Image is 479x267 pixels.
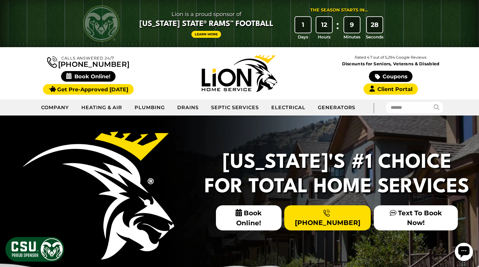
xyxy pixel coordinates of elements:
[201,151,473,199] h2: [US_STATE]'s #1 Choice For Total Home Services
[363,83,418,95] a: Client Portal
[171,100,205,115] a: Drains
[43,84,133,95] a: Get Pre-Approved [DATE]
[191,31,221,38] a: Learn More
[129,100,171,115] a: Plumbing
[312,100,362,115] a: Generators
[75,100,129,115] a: Heating & Air
[369,71,412,82] a: Coupons
[298,34,308,40] span: Days
[47,55,129,68] a: [PHONE_NUMBER]
[344,34,360,40] span: Minutes
[315,54,466,61] p: Rated 4.7 out of 5,294 Google Reviews
[139,19,273,29] span: [US_STATE] State® Rams™ Football
[335,17,341,40] div: :
[35,100,75,115] a: Company
[361,99,386,116] div: |
[374,205,458,230] a: Text To Book Now!
[284,205,371,230] a: [PHONE_NUMBER]
[366,34,383,40] span: Seconds
[216,205,282,230] span: Book Online!
[5,236,65,262] img: CSU Sponsor Badge
[2,2,21,21] div: Open chat widget
[318,34,331,40] span: Hours
[265,100,312,115] a: Electrical
[202,55,277,92] img: Lion Home Service
[344,17,360,33] div: 9
[61,71,116,82] span: Book Online!
[295,17,311,33] div: 1
[139,9,273,19] span: Lion is a proud sponsor of
[83,5,119,42] img: CSU Rams logo
[205,100,265,115] a: Septic Services
[310,7,368,14] div: The Season Starts in...
[367,17,383,33] div: 28
[316,17,332,33] div: 12
[316,62,465,66] span: Discounts for Seniors, Veterans & Disabled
